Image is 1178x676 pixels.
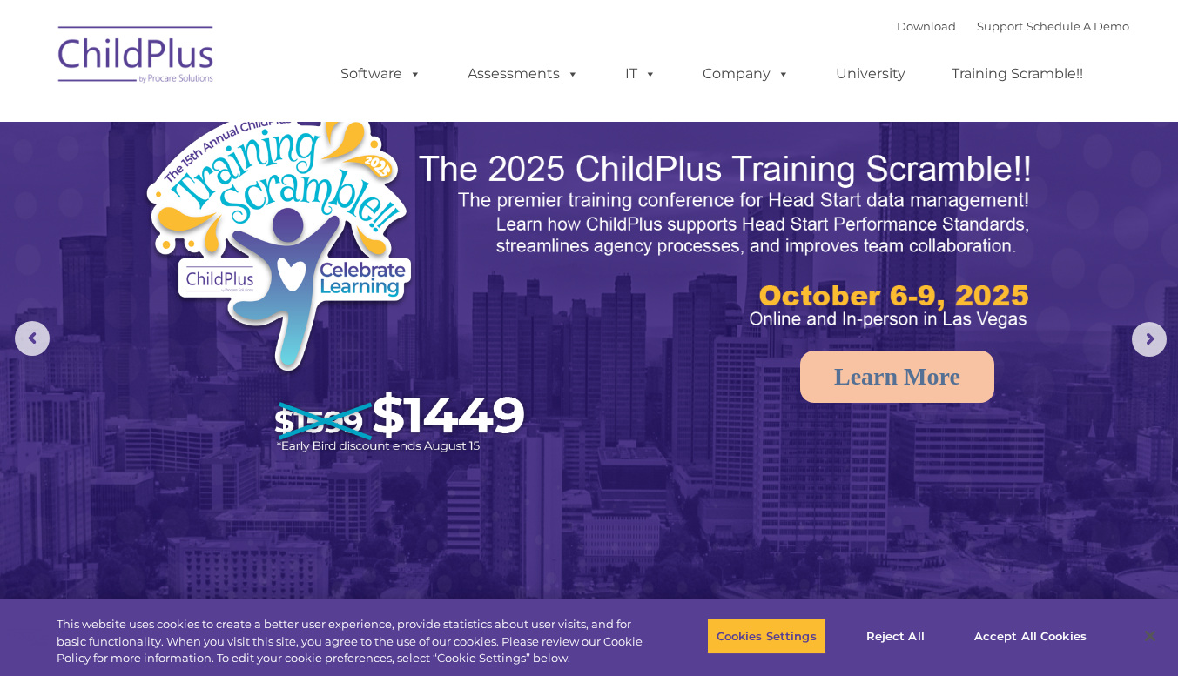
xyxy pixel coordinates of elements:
font: | [897,19,1129,33]
a: IT [608,57,674,91]
button: Close [1131,617,1169,655]
button: Cookies Settings [707,618,826,654]
a: Company [685,57,807,91]
img: ChildPlus by Procare Solutions [50,14,224,101]
a: Learn More [800,351,994,403]
button: Accept All Cookies [965,618,1096,654]
a: University [818,57,923,91]
span: Last name [242,115,295,128]
a: Schedule A Demo [1027,19,1129,33]
a: Training Scramble!! [934,57,1101,91]
a: Assessments [450,57,596,91]
div: This website uses cookies to create a better user experience, provide statistics about user visit... [57,616,648,667]
button: Reject All [841,618,950,654]
span: Phone number [242,186,316,199]
a: Download [897,19,956,33]
a: Software [323,57,439,91]
a: Support [977,19,1023,33]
